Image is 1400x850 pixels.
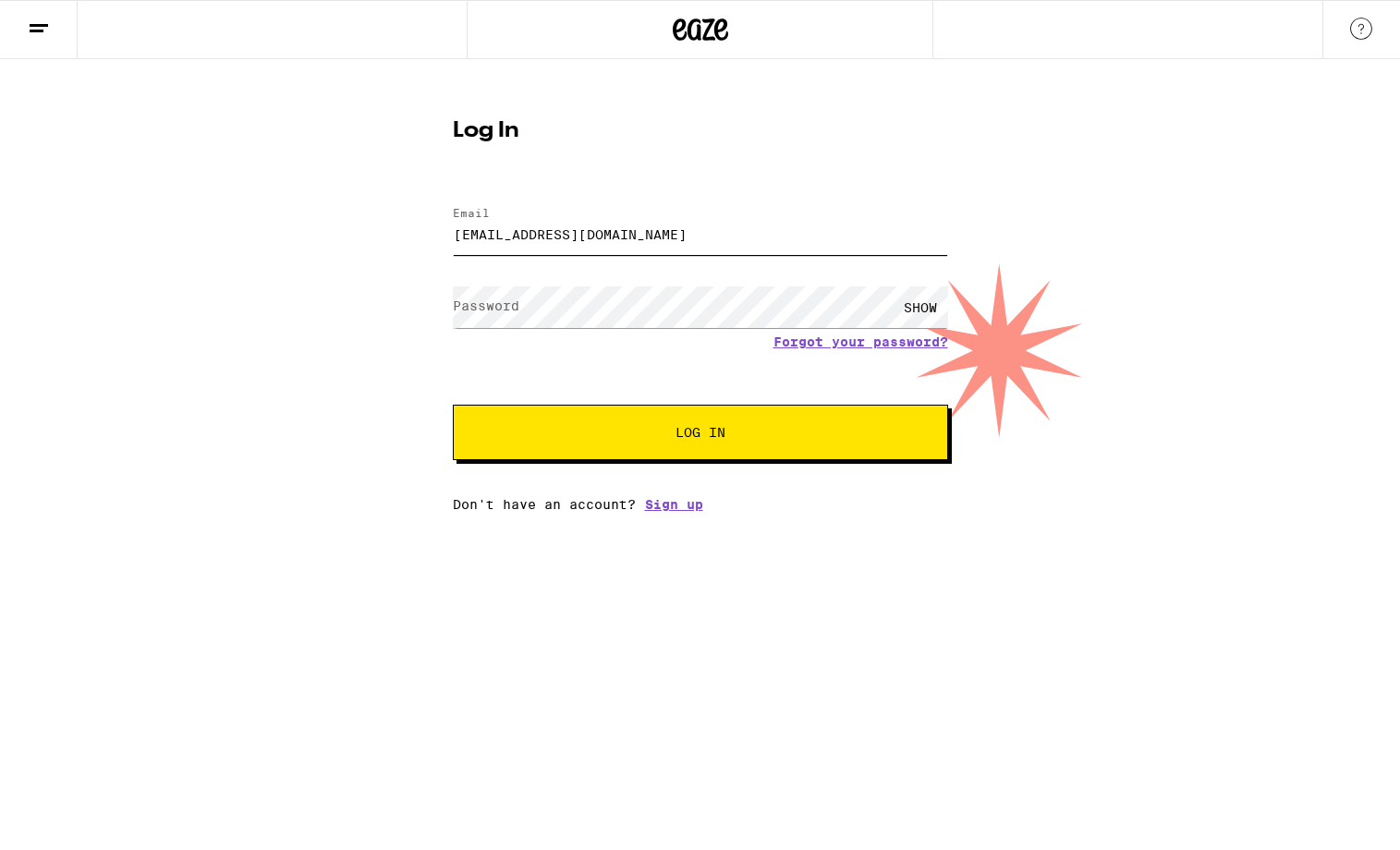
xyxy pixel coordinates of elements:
[453,120,948,142] h1: Log In
[453,405,948,460] button: Log In
[676,426,725,439] span: Log In
[453,298,519,313] label: Password
[645,497,703,512] a: Sign up
[893,286,948,328] div: SHOW
[11,13,133,28] span: Hi. Need any help?
[453,207,490,219] label: Email
[773,334,948,349] a: Forgot your password?
[453,497,948,512] div: Don't have an account?
[453,213,948,255] input: Email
